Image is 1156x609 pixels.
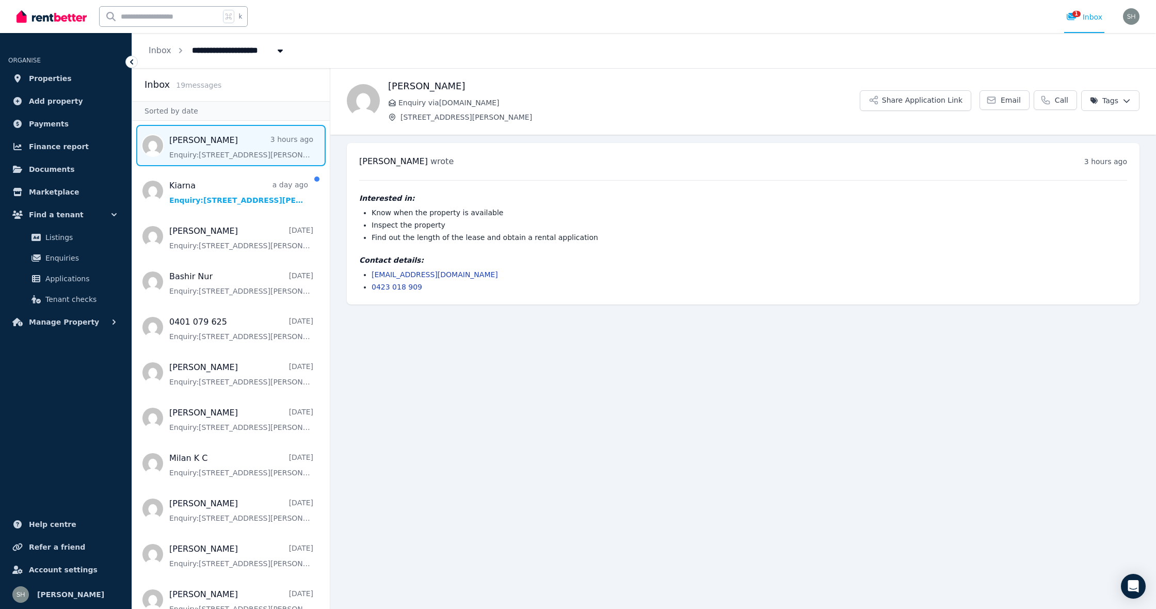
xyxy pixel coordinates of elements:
a: Documents [8,159,123,180]
a: Refer a friend [8,537,123,557]
li: Know when the property is available [372,207,1127,218]
span: [STREET_ADDRESS][PERSON_NAME] [400,112,860,122]
span: Finance report [29,140,89,153]
span: Tags [1090,95,1118,106]
a: Enquiries [12,248,119,268]
a: [PERSON_NAME]3 hours agoEnquiry:[STREET_ADDRESS][PERSON_NAME]. [169,134,313,160]
a: 0401 079 625[DATE]Enquiry:[STREET_ADDRESS][PERSON_NAME]. [169,316,313,342]
span: Marketplace [29,186,79,198]
img: YI WANG [1123,8,1139,25]
span: k [238,12,242,21]
div: Sorted by date [132,101,330,121]
a: [PERSON_NAME][DATE]Enquiry:[STREET_ADDRESS][PERSON_NAME]. [169,361,313,387]
div: Open Intercom Messenger [1121,574,1146,599]
span: [PERSON_NAME] [37,588,104,601]
span: Applications [45,273,115,285]
span: Manage Property [29,316,99,328]
a: Properties [8,68,123,89]
img: YI WANG [12,586,29,603]
a: 0423 018 909 [372,283,422,291]
img: RentBetter [17,9,87,24]
a: Milan K C[DATE]Enquiry:[STREET_ADDRESS][PERSON_NAME]. [169,452,313,478]
span: Documents [29,163,75,175]
h2: Inbox [145,77,170,92]
span: Refer a friend [29,541,85,553]
a: [PERSON_NAME][DATE]Enquiry:[STREET_ADDRESS][PERSON_NAME]. [169,498,313,523]
span: Listings [45,231,115,244]
span: Call [1055,95,1068,105]
h1: [PERSON_NAME] [388,79,860,93]
a: Account settings [8,559,123,580]
nav: Breadcrumb [132,33,302,68]
a: Listings [12,227,119,248]
span: 1 [1072,11,1081,17]
span: Payments [29,118,69,130]
button: Find a tenant [8,204,123,225]
li: Inspect the property [372,220,1127,230]
span: Properties [29,72,72,85]
span: Enquiry via [DOMAIN_NAME] [398,98,860,108]
a: Bashir Nur[DATE]Enquiry:[STREET_ADDRESS][PERSON_NAME]. [169,270,313,296]
a: [EMAIL_ADDRESS][DOMAIN_NAME] [372,270,498,279]
a: [PERSON_NAME][DATE]Enquiry:[STREET_ADDRESS][PERSON_NAME]. [169,225,313,251]
span: Email [1001,95,1021,105]
span: Help centre [29,518,76,531]
span: Find a tenant [29,209,84,221]
a: Finance report [8,136,123,157]
h4: Interested in: [359,193,1127,203]
a: Kiarnaa day agoEnquiry:[STREET_ADDRESS][PERSON_NAME]. [169,180,308,205]
span: ORGANISE [8,57,41,64]
a: Marketplace [8,182,123,202]
a: Add property [8,91,123,111]
a: Inbox [149,45,171,55]
span: Enquiries [45,252,115,264]
a: Email [980,90,1030,110]
button: Manage Property [8,312,123,332]
time: 3 hours ago [1084,157,1127,166]
img: Tylan graham [347,84,380,117]
a: Help centre [8,514,123,535]
button: Share Application Link [860,90,971,111]
a: Tenant checks [12,289,119,310]
li: Find out the length of the lease and obtain a rental application [372,232,1127,243]
div: Inbox [1066,12,1102,22]
a: [PERSON_NAME][DATE]Enquiry:[STREET_ADDRESS][PERSON_NAME]. [169,543,313,569]
span: Tenant checks [45,293,115,306]
span: Add property [29,95,83,107]
h4: Contact details: [359,255,1127,265]
span: [PERSON_NAME] [359,156,428,166]
a: Call [1034,90,1077,110]
button: Tags [1081,90,1139,111]
a: [PERSON_NAME][DATE]Enquiry:[STREET_ADDRESS][PERSON_NAME]. [169,407,313,432]
a: Payments [8,114,123,134]
a: Applications [12,268,119,289]
span: Account settings [29,564,98,576]
span: wrote [430,156,454,166]
span: 19 message s [176,81,221,89]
